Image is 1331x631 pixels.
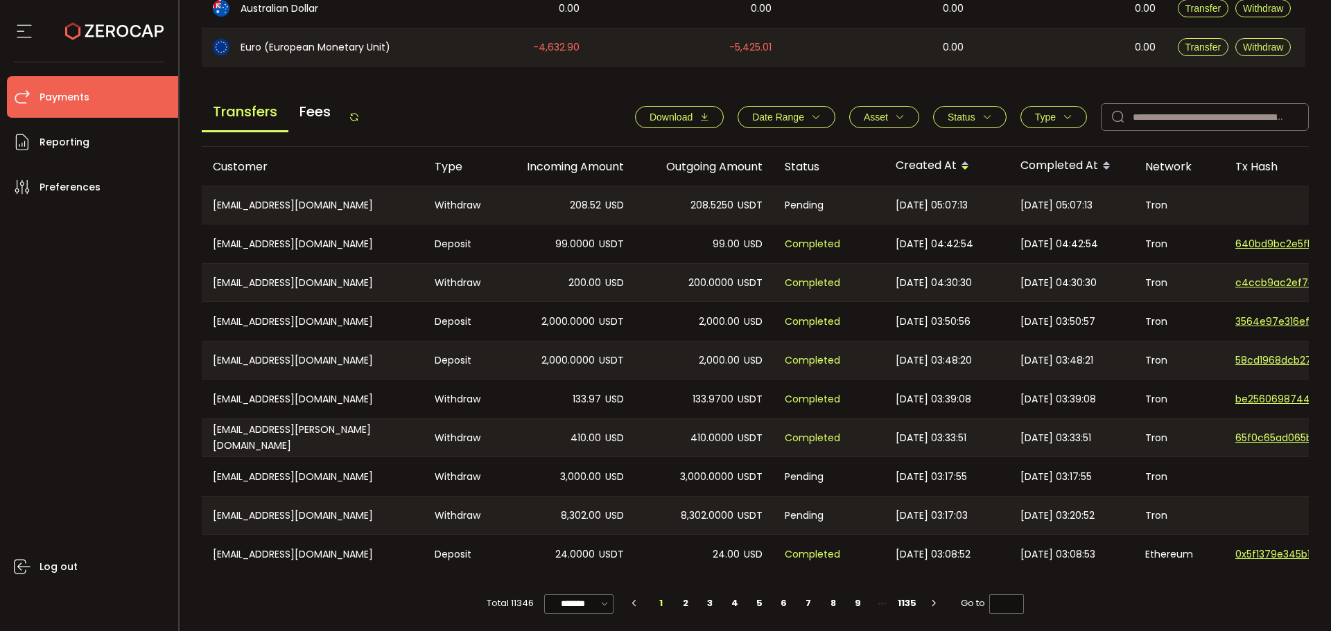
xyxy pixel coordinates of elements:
span: 0.00 [943,39,964,55]
span: 99.00 [713,236,740,252]
div: Network [1134,159,1224,175]
span: 0.00 [943,1,964,17]
div: Tron [1134,419,1224,456]
span: 2,000.00 [699,314,740,330]
span: 0.00 [559,1,580,17]
div: Tron [1134,457,1224,496]
div: [EMAIL_ADDRESS][DOMAIN_NAME] [202,341,424,379]
div: Outgoing Amount [635,159,774,175]
div: Type [424,159,496,175]
span: 0.00 [1135,1,1156,17]
div: Created At [885,154,1009,178]
span: [DATE] 03:08:53 [1020,546,1095,562]
div: [EMAIL_ADDRESS][DOMAIN_NAME] [202,380,424,418]
div: Withdraw [424,457,496,496]
span: Pending [785,508,824,524]
button: Withdraw [1235,38,1291,56]
span: 0.00 [751,1,772,17]
span: USD [605,469,624,485]
div: Withdraw [424,380,496,418]
span: USD [744,353,763,368]
div: Tron [1134,264,1224,301]
span: Completed [785,275,840,291]
span: [DATE] 03:39:08 [896,391,971,407]
span: Euro (European Monetary Unit) [241,40,390,55]
span: [DATE] 03:48:20 [896,353,972,368]
div: Tron [1134,341,1224,379]
button: Status [933,106,1007,128]
span: Status [948,112,975,123]
div: Withdraw [424,264,496,301]
span: [DATE] 03:48:21 [1020,353,1093,368]
span: [DATE] 03:33:51 [1020,430,1091,446]
iframe: Chat Widget [1262,565,1331,631]
span: USDT [599,546,624,562]
span: USD [605,430,624,446]
li: 1 [649,594,674,613]
span: Download [650,112,693,123]
span: USDT [599,353,624,368]
span: USDT [599,314,624,330]
span: Australian Dollar [241,1,318,16]
button: Type [1020,106,1087,128]
span: 133.97 [573,391,601,407]
span: Asset [864,112,888,123]
img: eur_portfolio.svg [213,39,229,55]
span: 99.0000 [555,236,595,252]
span: Transfer [1185,3,1221,14]
span: [DATE] 03:33:51 [896,430,966,446]
span: 2,000.00 [699,353,740,368]
li: 9 [846,594,871,613]
span: Withdraw [1243,42,1283,53]
div: [EMAIL_ADDRESS][PERSON_NAME][DOMAIN_NAME] [202,419,424,456]
div: Tron [1134,302,1224,341]
span: 2,000.0000 [541,353,595,368]
div: [EMAIL_ADDRESS][DOMAIN_NAME] [202,186,424,224]
li: 4 [722,594,747,613]
span: -5,425.01 [729,39,772,55]
span: [DATE] 05:07:13 [1020,197,1093,213]
span: Transfers [202,93,288,132]
span: USDT [738,430,763,446]
span: 24.0000 [555,546,595,562]
div: [EMAIL_ADDRESS][DOMAIN_NAME] [202,497,424,534]
span: USD [605,508,624,524]
span: 208.52 [570,197,601,213]
span: [DATE] 03:08:52 [896,546,971,562]
span: Preferences [40,177,101,197]
span: 0.00 [1135,39,1156,55]
div: Tron [1134,186,1224,224]
li: 5 [747,594,772,613]
span: USDT [599,236,624,252]
li: 8 [821,594,846,613]
span: 200.00 [568,275,601,291]
span: USDT [738,508,763,524]
span: Completed [785,546,840,562]
span: USD [605,197,624,213]
span: 200.0000 [688,275,733,291]
span: [DATE] 03:39:08 [1020,391,1096,407]
span: Date Range [752,112,804,123]
span: 3,000.00 [560,469,601,485]
span: 2,000.0000 [541,314,595,330]
span: 8,302.0000 [681,508,733,524]
span: Completed [785,353,840,368]
span: USDT [738,469,763,485]
span: Completed [785,430,840,446]
span: Transfer [1185,42,1221,53]
span: 410.0000 [690,430,733,446]
span: 3,000.0000 [680,469,733,485]
span: Reporting [40,132,89,152]
span: USD [744,236,763,252]
span: Go to [961,594,1024,613]
button: Transfer [1178,38,1229,56]
span: Completed [785,314,840,330]
li: 1135 [895,594,920,613]
span: USDT [738,197,763,213]
div: Completed At [1009,154,1134,178]
span: [DATE] 03:17:55 [896,469,967,485]
span: [DATE] 03:50:57 [1020,314,1095,330]
span: USD [744,546,763,562]
span: Type [1035,112,1056,123]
